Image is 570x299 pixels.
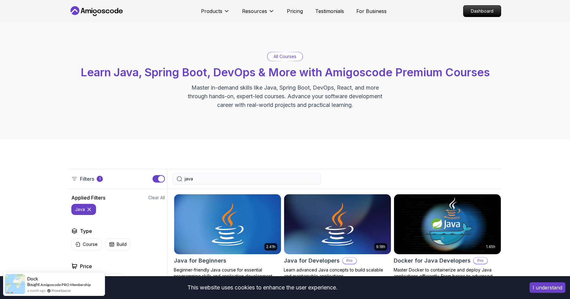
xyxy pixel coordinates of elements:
[174,194,281,254] img: Java for Beginners card
[185,176,317,182] input: Search Java, React, Spring boot ...
[75,206,85,213] p: java
[284,194,391,279] a: Java for Developers card9.18hJava for DevelopersProLearn advanced Java concepts to build scalable...
[274,53,296,60] p: All Courses
[463,6,501,17] p: Dashboard
[287,7,303,15] a: Pricing
[181,83,389,109] p: Master in-demand skills like Java, Spring Boot, DevOps, React, and more through hands-on, expert-...
[80,175,94,183] p: Filters
[376,244,385,249] p: 9.18h
[394,194,501,292] a: Docker for Java Developers card1.45hDocker for Java DevelopersProMaster Docker to containerize an...
[174,256,226,265] h2: Java for Beginners
[343,258,356,264] p: Pro
[52,288,71,293] a: ProveSource
[394,194,501,254] img: Docker for Java Developers card
[266,244,275,249] p: 2.41h
[83,241,98,247] p: Course
[315,7,344,15] a: Testimonials
[284,194,391,254] img: Java for Developers card
[27,282,40,287] span: Bought
[394,256,471,265] h2: Docker for Java Developers
[40,282,91,287] a: Amigoscode PRO Membership
[105,238,131,250] button: Build
[5,281,520,294] div: This website uses cookies to enhance the user experience.
[148,195,165,201] button: Clear All
[80,263,92,270] h2: Price
[453,170,564,271] iframe: chat widget
[201,7,230,20] button: Products
[356,7,387,15] a: For Business
[71,194,105,201] h2: Applied Filters
[174,194,281,279] a: Java for Beginners card2.41hJava for BeginnersBeginner-friendly Java course for essential program...
[71,238,102,250] button: Course
[81,65,490,79] span: Learn Java, Spring Boot, DevOps & More with Amigoscode Premium Courses
[284,267,391,279] p: Learn advanced Java concepts to build scalable and maintainable applications.
[117,241,127,247] p: Build
[530,282,565,293] button: Accept cookies
[174,267,281,279] p: Beginner-friendly Java course for essential programming skills and application development
[242,7,267,15] p: Resources
[463,5,501,17] a: Dashboard
[99,274,125,286] button: Free
[5,274,25,294] img: provesource social proof notification image
[201,7,222,15] p: Products
[284,256,340,265] h2: Java for Developers
[80,227,92,235] h2: Type
[394,267,501,292] p: Master Docker to containerize and deploy Java applications efficiently. From basics to advanced J...
[71,204,96,215] button: java
[544,274,564,293] iframe: chat widget
[27,276,38,281] span: Dock
[27,288,45,293] span: a month ago
[242,7,275,20] button: Resources
[99,176,101,181] p: 1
